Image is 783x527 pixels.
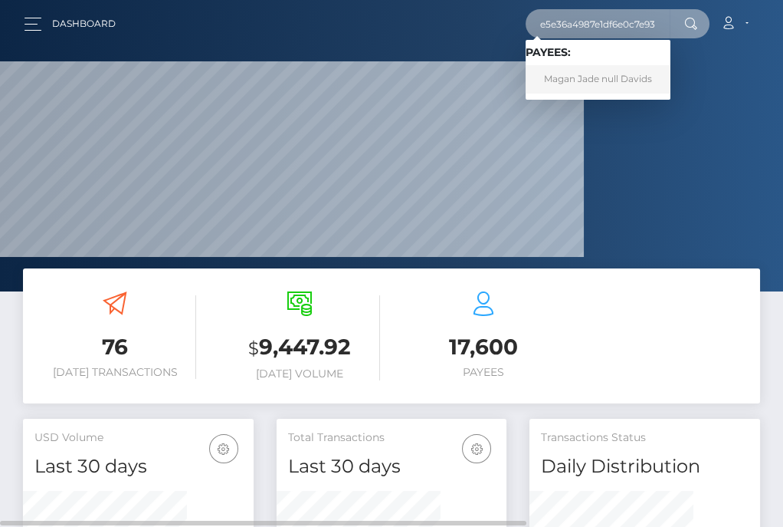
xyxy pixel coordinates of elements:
h6: [DATE] Transactions [34,366,196,379]
h3: 17,600 [403,332,565,362]
h3: 76 [34,332,196,362]
h6: [DATE] Volume [219,367,381,380]
h6: Payees: [526,46,670,59]
h6: Payees [403,366,565,379]
a: Dashboard [52,8,116,40]
h4: Last 30 days [288,453,496,480]
a: Magan Jade null Davids [526,65,670,94]
h4: Daily Distribution [541,453,749,480]
small: $ [248,338,259,359]
h4: Last 30 days [34,453,242,480]
h5: Total Transactions [288,430,496,446]
input: Search... [526,9,670,38]
h5: USD Volume [34,430,242,446]
h3: 9,447.92 [219,332,381,364]
h5: Transactions Status [541,430,749,446]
